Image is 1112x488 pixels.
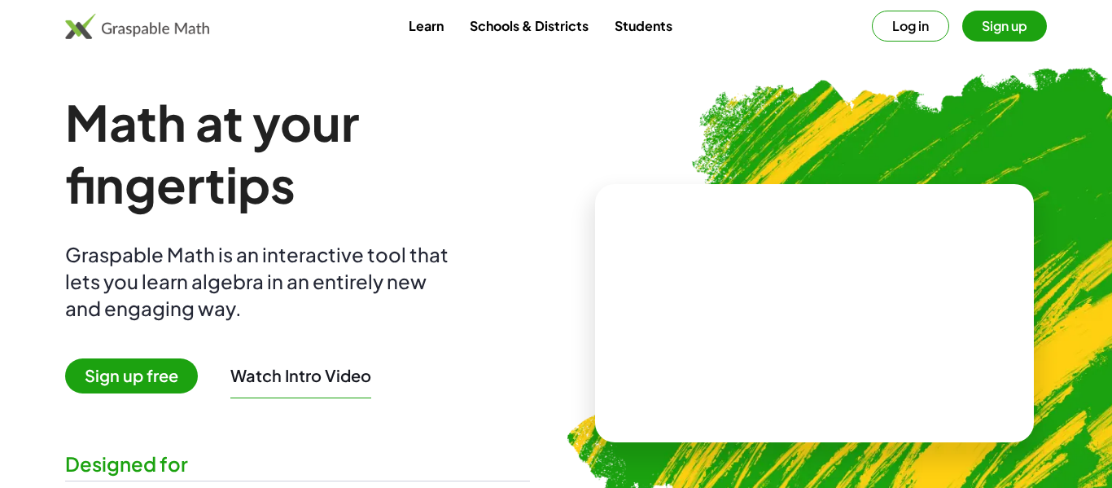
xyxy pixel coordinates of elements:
button: Log in [872,11,949,42]
video: What is this? This is dynamic math notation. Dynamic math notation plays a central role in how Gr... [693,253,937,375]
span: Sign up free [65,358,198,393]
button: Sign up [962,11,1047,42]
h1: Math at your fingertips [65,91,530,215]
div: Graspable Math is an interactive tool that lets you learn algebra in an entirely new and engaging... [65,241,456,322]
a: Students [602,11,685,41]
div: Designed for [65,451,530,477]
a: Schools & Districts [457,11,602,41]
button: Watch Intro Video [230,365,371,386]
a: Learn [396,11,457,41]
